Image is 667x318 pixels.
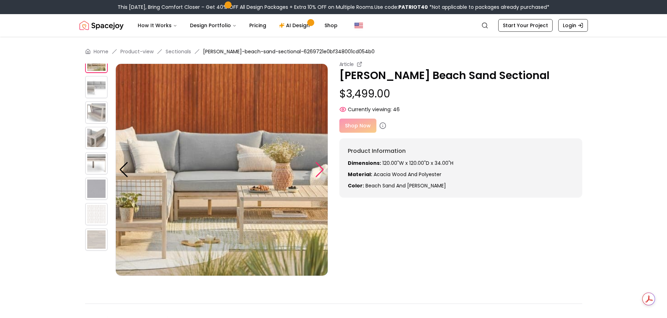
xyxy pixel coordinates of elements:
[115,64,328,276] img: https://storage.googleapis.com/spacejoy-main/assets/6269721e0bf348001cd054b0/product_1_nehklcn7icf6
[348,147,574,155] h6: Product Information
[393,106,400,113] span: 46
[428,4,549,11] span: *Not applicable to packages already purchased*
[85,48,582,55] nav: breadcrumb
[339,88,582,100] p: $3,499.00
[339,69,582,82] p: [PERSON_NAME] Beach Sand Sectional
[348,171,372,178] strong: Material:
[85,203,108,226] img: https://storage.googleapis.com/spacejoy-main/assets/6269721e0bf348001cd054b0/product_1_m37634pi969h
[374,171,441,178] span: acacia wood and polyester
[184,18,242,32] button: Design Portfolio
[398,4,428,11] b: PATRIOT40
[118,4,549,11] div: This [DATE], Bring Comfort Closer – Get 40% OFF All Design Packages + Extra 10% OFF on Multiple R...
[365,182,446,189] span: beach sand and [PERSON_NAME]
[355,21,363,30] img: United States
[166,48,191,55] a: Sectionals
[85,76,108,98] img: https://storage.googleapis.com/spacejoy-main/assets/6269721e0bf348001cd054b0/product_2_74n95acngkec
[558,19,588,32] a: Login
[79,18,124,32] img: Spacejoy Logo
[203,48,375,55] span: [PERSON_NAME]-beach-sand-sectional-6269721e0bf348001cd054b0
[94,48,108,55] a: Home
[85,127,108,149] img: https://storage.googleapis.com/spacejoy-main/assets/6269721e0bf348001cd054b0/product_4_3mglf5mdpdk
[374,4,428,11] span: Use code:
[120,48,154,55] a: Product-view
[319,18,343,32] a: Shop
[85,50,108,73] img: https://storage.googleapis.com/spacejoy-main/assets/6269721e0bf348001cd054b0/product_1_nehklcn7icf6
[348,160,574,167] p: 120.00"W x 120.00"D x 34.00"H
[498,19,553,32] a: Start Your Project
[132,18,183,32] button: How It Works
[79,14,588,37] nav: Global
[348,160,381,167] strong: Dimensions:
[348,182,364,189] strong: Color:
[348,106,392,113] span: Currently viewing:
[85,101,108,124] img: https://storage.googleapis.com/spacejoy-main/assets/6269721e0bf348001cd054b0/product_3_9n1h4idmilg3
[79,18,124,32] a: Spacejoy
[273,18,317,32] a: AI Design
[244,18,272,32] a: Pricing
[85,228,108,251] img: https://storage.googleapis.com/spacejoy-main/assets/6269721e0bf348001cd054b0/product_2_cknpfbohnmp6
[85,152,108,175] img: https://storage.googleapis.com/spacejoy-main/assets/6269721e0bf348001cd054b0/product_5_jepgek2k9eb
[132,18,343,32] nav: Main
[85,178,108,200] img: https://storage.googleapis.com/spacejoy-main/assets/6269721e0bf348001cd054b0/product_0_i0d27d6imjj
[339,61,354,68] small: Article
